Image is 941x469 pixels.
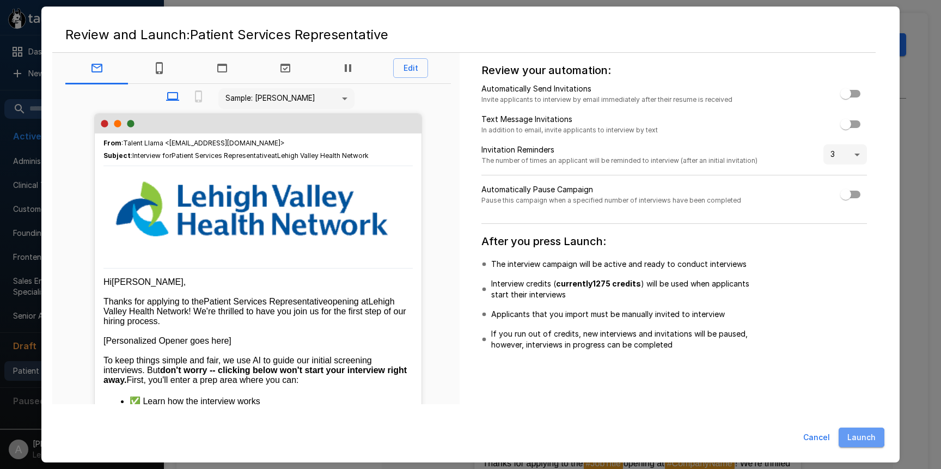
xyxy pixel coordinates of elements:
b: currently 1275 credits [556,279,641,288]
span: In addition to email, invite applicants to interview by text [481,125,658,136]
div: Sample: [PERSON_NAME] [218,88,355,109]
svg: Complete [279,62,292,75]
strong: don't worry -- clicking below won't start your interview right away. [103,366,409,385]
h6: After you press Launch: [481,233,867,250]
span: Lehigh Valley Health Network [103,297,395,316]
button: Launch [839,428,884,448]
p: If you run out of credits, new interviews and invitations will be paused, however, interviews in ... [491,328,754,350]
span: [PERSON_NAME] [112,277,184,287]
span: ✅ Learn how the interview works [130,397,260,406]
svg: Text [153,62,166,75]
span: First, you'll enter a prep area where you can: [126,375,298,385]
span: Pause this campaign when a specified number of interviews have been completed [481,195,741,206]
span: : [103,150,369,161]
h2: Review and Launch: Patient Services Representative [52,17,889,52]
span: The number of times an applicant will be reminded to interview (after an initial invitation) [481,155,757,166]
p: Applicants that you import must be manually invited to interview [491,309,725,320]
span: [Personalized Opener goes here] [103,336,231,345]
span: : Talent Llama <[EMAIL_ADDRESS][DOMAIN_NAME]> [103,138,285,149]
span: Invite applicants to interview by email immediately after their resume is received [481,94,732,105]
p: Automatically Send Invitations [481,83,732,94]
span: Hi [103,277,112,287]
svg: Email [90,62,103,75]
button: Edit [393,58,428,78]
span: Patient Services Representative [172,151,271,160]
span: Thanks for applying to the [103,297,204,306]
p: Automatically Pause Campaign [481,184,741,195]
b: From [103,139,121,147]
p: Invitation Reminders [481,144,757,155]
svg: Welcome [216,62,229,75]
button: Cancel [799,428,834,448]
span: opening at [328,297,369,306]
img: Talent Llama [103,177,413,255]
span: Patient Services Representative [204,297,328,306]
span: Interview for [132,151,172,160]
p: Interview credits ( ) will be used when applicants start their interviews [491,278,754,300]
b: Subject [103,151,131,160]
span: ! We're thrilled to have you join us for the first step of our hiring process. [103,307,408,326]
p: Text Message Invitations [481,114,658,125]
h6: Review your automation: [481,62,867,79]
div: 3 [823,144,867,165]
svg: Paused [341,62,355,75]
span: To keep things simple and fair, we use AI to guide our initial screening interviews. But [103,356,374,375]
span: , [184,277,186,287]
span: at [271,151,277,160]
p: The interview campaign will be active and ready to conduct interviews [491,259,747,270]
span: Lehigh Valley Health Network [277,151,369,160]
